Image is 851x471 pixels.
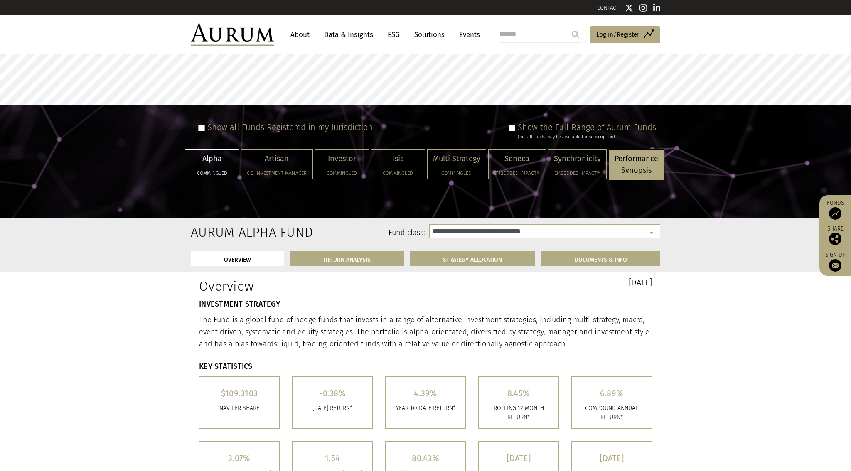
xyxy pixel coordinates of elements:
[410,251,536,266] a: STRATEGY ALLOCATION
[247,153,307,165] p: Artisan
[299,454,366,462] h5: 1.54
[597,5,619,11] a: CONTACT
[320,27,377,42] a: Data & Insights
[206,404,273,413] p: Nav per share
[433,153,480,165] p: Multi Strategy
[199,314,652,350] p: The Fund is a global fund of hedge funds that invests in a range of alternative investment strate...
[578,404,645,422] p: COMPOUND ANNUAL RETURN*
[485,454,552,462] h5: [DATE]
[639,4,647,12] img: Instagram icon
[392,404,459,413] p: YEAR TO DATE RETURN*
[494,153,540,165] p: Seneca
[615,153,658,177] p: Performance Synopsis
[829,233,841,245] img: Share this post
[578,454,645,462] h5: [DATE]
[410,27,449,42] a: Solutions
[271,228,425,238] label: Fund class:
[567,26,584,43] input: Submit
[206,454,273,462] h5: 3.07%
[321,171,363,176] h5: Commingled
[829,207,841,220] img: Access Funds
[247,171,307,176] h5: Co-investment Manager
[377,153,419,165] p: Isis
[824,226,847,245] div: Share
[485,404,552,422] p: ROLLING 12 MONTH RETURN*
[290,251,404,266] a: RETURN ANALYSIS
[199,278,419,294] h1: Overview
[829,259,841,272] img: Sign up to our newsletter
[578,389,645,397] h5: 6.89%
[554,153,601,165] p: Synchronicity
[199,362,253,371] strong: KEY STATISTICS
[191,224,258,240] h2: Aurum Alpha Fund
[494,171,540,176] h5: Embedded Impact®
[433,171,480,176] h5: Commingled
[590,26,660,44] a: Log in/Register
[207,122,373,132] label: Show all Funds Registered in my Jurisdiction
[653,4,661,12] img: Linkedin icon
[286,27,314,42] a: About
[384,27,404,42] a: ESG
[392,389,459,397] h5: 4.39%
[299,404,366,413] p: [DATE] RETURN*
[455,27,480,42] a: Events
[518,133,656,141] div: (not all Funds may be available for subscription)
[824,199,847,220] a: Funds
[199,299,280,309] strong: INVESTMENT STRATEGY
[596,29,639,39] span: Log in/Register
[554,171,601,176] h5: Embedded Impact®
[191,153,233,165] p: Alpha
[191,23,274,46] img: Aurum
[541,251,660,266] a: DOCUMENTS & INFO
[518,122,656,132] label: Show the Full Range of Aurum Funds
[377,171,419,176] h5: Commingled
[299,389,366,397] h5: -0.38%
[824,251,847,272] a: Sign up
[432,278,652,287] h3: [DATE]
[392,454,459,462] h5: 80.43%
[321,153,363,165] p: Investor
[625,4,633,12] img: Twitter icon
[206,389,273,397] h5: $109.3103
[485,389,552,397] h5: 8.45%
[191,171,233,176] h5: Commingled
